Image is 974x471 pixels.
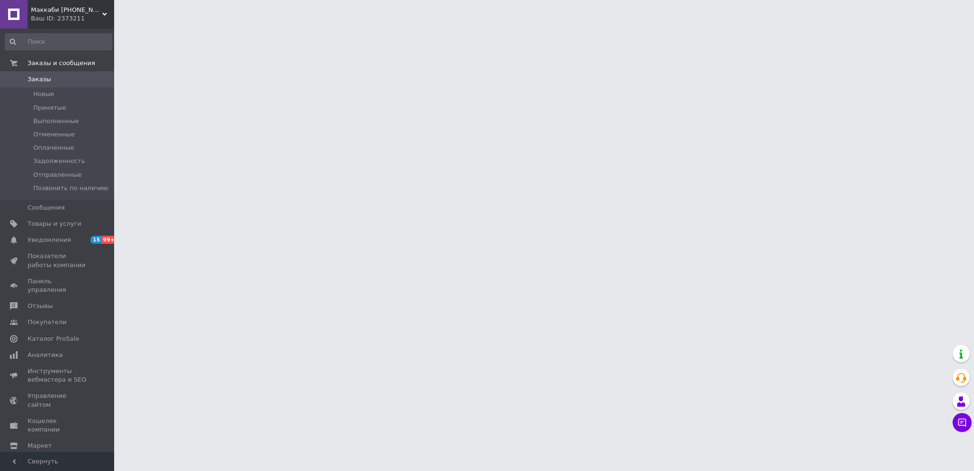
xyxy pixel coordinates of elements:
[28,75,51,84] span: Заказы
[33,130,75,139] span: Отмененные
[28,367,88,384] span: Инструменты вебмастера и SEO
[33,144,74,152] span: Оплаченные
[28,236,71,244] span: Уведомления
[31,6,102,14] span: Маккаби +380667150358 +380672796819
[28,302,53,310] span: Отзывы
[28,277,88,294] span: Панель управления
[28,318,67,327] span: Покупатели
[33,117,79,125] span: Выполненные
[33,90,54,98] span: Новые
[28,417,88,434] span: Кошелек компании
[33,157,85,165] span: Задолженность
[31,14,114,23] div: Ваш ID: 2373211
[33,184,108,192] span: Позвонить по наличию
[28,252,88,269] span: Показатели работы компании
[953,413,972,432] button: Чат с покупателем
[28,351,63,359] span: Аналитика
[33,171,82,179] span: Отправленные
[90,236,101,244] span: 15
[28,335,79,343] span: Каталог ProSale
[33,104,66,112] span: Принятые
[28,442,52,450] span: Маркет
[28,59,95,67] span: Заказы и сообщения
[28,203,65,212] span: Сообщения
[5,33,112,50] input: Поиск
[101,236,117,244] span: 99+
[28,392,88,409] span: Управление сайтом
[28,220,81,228] span: Товары и услуги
